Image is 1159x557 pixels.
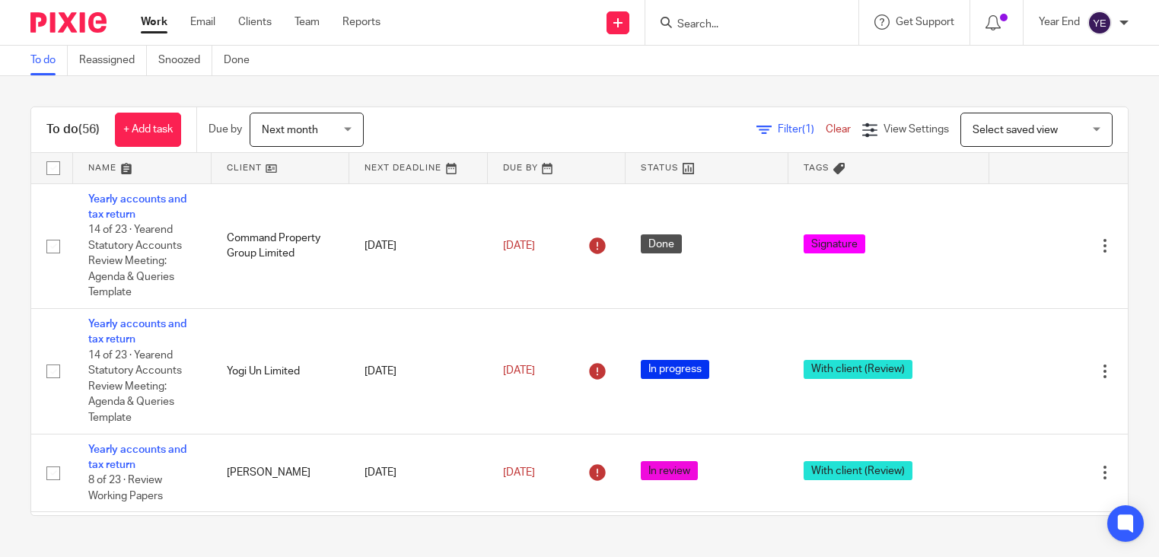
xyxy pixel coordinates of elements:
[676,18,813,32] input: Search
[115,113,181,147] a: + Add task
[349,434,488,512] td: [DATE]
[804,461,912,480] span: With client (Review)
[209,122,242,137] p: Due by
[158,46,212,75] a: Snoozed
[826,124,851,135] a: Clear
[88,319,186,345] a: Yearly accounts and tax return
[212,434,350,512] td: [PERSON_NAME]
[884,124,949,135] span: View Settings
[641,360,709,379] span: In progress
[1039,14,1080,30] p: Year End
[503,467,535,478] span: [DATE]
[641,461,698,480] span: In review
[88,350,182,423] span: 14 of 23 · Yearend Statutory Accounts Review Meeting: Agenda & Queries Template
[212,309,350,434] td: Yogi Un Limited
[88,224,182,298] span: 14 of 23 · Yearend Statutory Accounts Review Meeting: Agenda & Queries Template
[804,164,829,172] span: Tags
[88,475,163,501] span: 8 of 23 · Review Working Papers
[802,124,814,135] span: (1)
[896,17,954,27] span: Get Support
[78,123,100,135] span: (56)
[46,122,100,138] h1: To do
[141,14,167,30] a: Work
[778,124,826,135] span: Filter
[503,366,535,377] span: [DATE]
[88,194,186,220] a: Yearly accounts and tax return
[295,14,320,30] a: Team
[238,14,272,30] a: Clients
[30,46,68,75] a: To do
[349,183,488,309] td: [DATE]
[224,46,261,75] a: Done
[190,14,215,30] a: Email
[79,46,147,75] a: Reassigned
[342,14,380,30] a: Reports
[804,234,865,253] span: Signature
[349,309,488,434] td: [DATE]
[641,234,682,253] span: Done
[804,360,912,379] span: With client (Review)
[503,240,535,251] span: [DATE]
[30,12,107,33] img: Pixie
[88,444,186,470] a: Yearly accounts and tax return
[973,125,1058,135] span: Select saved view
[262,125,318,135] span: Next month
[212,183,350,309] td: Command Property Group Limited
[1087,11,1112,35] img: svg%3E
